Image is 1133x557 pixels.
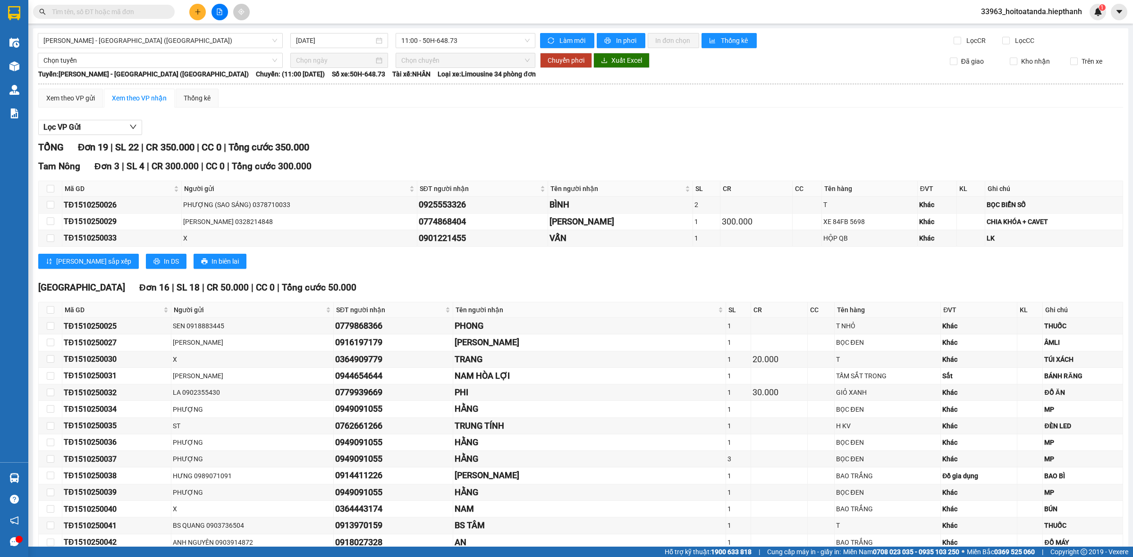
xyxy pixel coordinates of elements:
[942,421,1015,431] div: Khác
[751,302,808,318] th: CR
[593,53,650,68] button: downloadXuất Excel
[46,93,95,103] div: Xem theo VP gửi
[455,369,724,382] div: NAM HÒA LỢI
[722,215,791,228] div: 300.000
[173,487,332,498] div: PHƯỢNG
[172,282,174,293] span: |
[417,197,548,213] td: 0925553326
[1044,371,1121,381] div: BÁNH RĂNG
[335,369,451,382] div: 0944654644
[727,471,749,481] div: 1
[38,282,125,293] span: [GEOGRAPHIC_DATA]
[957,181,985,197] th: KL
[648,33,699,48] button: In đơn chọn
[942,354,1015,365] div: Khác
[1099,4,1106,11] sup: 1
[334,517,453,534] td: 0913970159
[823,233,916,243] div: HỘP QB
[335,436,451,449] div: 0949091055
[139,282,169,293] span: Đơn 16
[456,305,716,315] span: Tên người nhận
[334,334,453,351] td: 0916197179
[453,334,726,351] td: BẢO CHINH
[62,401,171,417] td: TĐ1510250034
[694,233,719,243] div: 1
[64,199,180,211] div: TĐ1510250026
[727,337,749,348] div: 1
[942,437,1015,448] div: Khác
[601,57,608,65] span: download
[942,504,1015,514] div: Khác
[1044,504,1121,514] div: BÚN
[335,402,451,416] div: 0949091055
[540,53,592,68] button: Chuyển phơi
[189,4,206,20] button: plus
[453,368,726,384] td: NAM HÒA LỢI
[611,55,642,66] span: Xuất Excel
[173,454,332,464] div: PHƯỢNG
[1094,8,1102,16] img: icon-new-feature
[334,401,453,417] td: 0949091055
[238,8,245,15] span: aim
[146,254,186,269] button: printerIn DS
[709,37,717,45] span: bar-chart
[727,520,749,531] div: 1
[173,437,332,448] div: PHƯỢNG
[46,258,52,266] span: sort-ascending
[836,404,939,415] div: BỌC ĐEN
[1044,520,1121,531] div: THUỐC
[334,534,453,551] td: 0918027328
[455,402,724,416] div: HẰNG
[727,387,749,398] div: 1
[43,121,81,133] span: Lọc VP Gửi
[1044,404,1121,415] div: MP
[836,454,939,464] div: BỌC ĐEN
[10,516,19,525] span: notification
[202,282,204,293] span: |
[335,452,451,466] div: 0949091055
[335,319,451,333] div: 0779868366
[548,230,693,247] td: VẤN
[64,216,180,227] div: TĐ1510250029
[78,141,108,153] span: Đơn 19
[173,404,332,415] div: PHƯỢNG
[38,141,64,153] span: TỔNG
[52,7,163,17] input: Tìm tên, số ĐT hoặc mã đơn
[836,487,939,498] div: BỌC ĐEN
[332,69,385,79] span: Số xe: 50H-648.73
[1011,35,1036,46] span: Lọc CC
[822,181,918,197] th: Tên hàng
[9,61,19,71] img: warehouse-icon
[942,487,1015,498] div: Khác
[550,232,691,245] div: VẤN
[1017,302,1043,318] th: KL
[152,161,199,172] span: CR 300.000
[127,161,144,172] span: SL 4
[206,161,225,172] span: CC 0
[153,258,160,266] span: printer
[334,368,453,384] td: 0944654644
[727,371,749,381] div: 1
[62,384,171,401] td: TĐ1510250032
[173,387,332,398] div: LA 0902355430
[65,305,161,315] span: Mã GD
[335,336,451,349] div: 0916197179
[1043,302,1123,318] th: Ghi chú
[334,351,453,368] td: 0364909779
[836,504,939,514] div: BAO TRẮNG
[727,421,749,431] div: 1
[141,141,144,153] span: |
[64,387,169,399] div: TĐ1510250032
[173,371,332,381] div: [PERSON_NAME]
[694,200,719,210] div: 2
[62,451,171,467] td: TĐ1510250037
[942,404,1015,415] div: Khác
[419,232,546,245] div: 0901221455
[62,318,171,334] td: TĐ1510250025
[438,69,536,79] span: Loại xe: Limousine 34 phòng đơn
[183,216,415,227] div: [PERSON_NAME] 0328214848
[194,8,201,15] span: plus
[201,161,203,172] span: |
[1115,8,1124,16] span: caret-down
[453,318,726,334] td: PHONG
